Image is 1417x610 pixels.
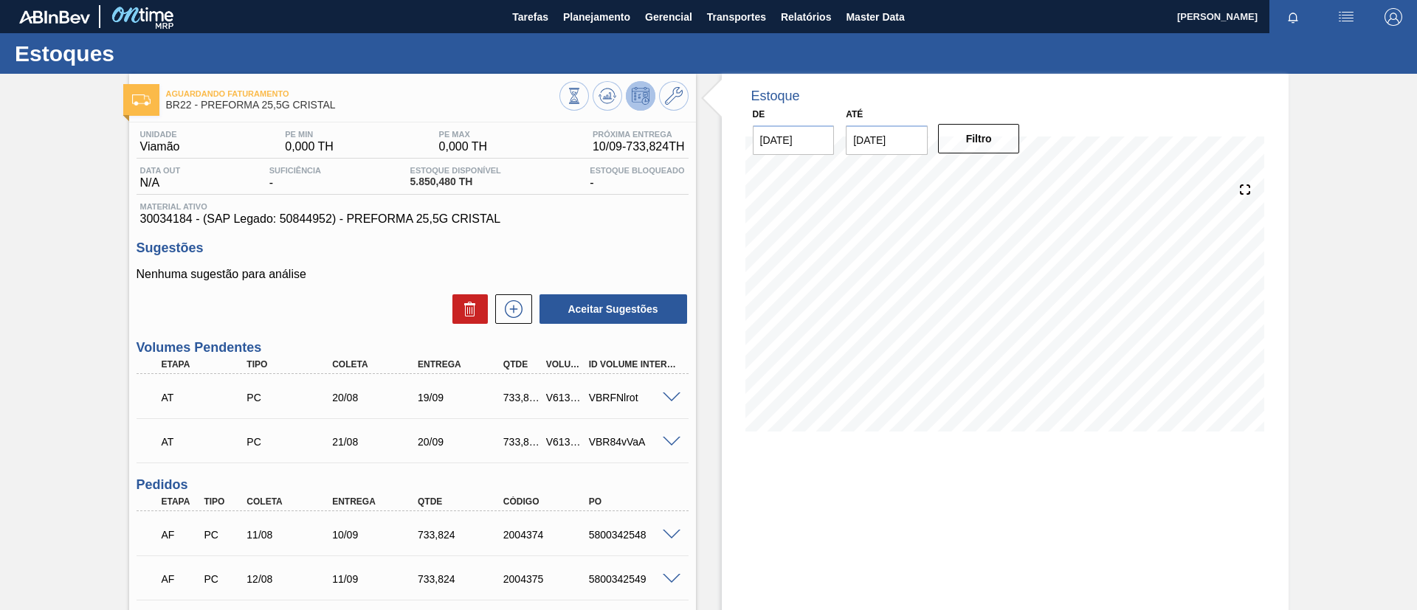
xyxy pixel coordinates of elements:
span: Relatórios [781,8,831,26]
span: Estoque Bloqueado [590,166,684,175]
span: 10/09 - 733,824 TH [593,140,685,153]
span: Planejamento [563,8,630,26]
span: Unidade [140,130,180,139]
span: BR22 - PREFORMA 25,5G CRISTAL [166,100,559,111]
div: Excluir Sugestões [445,294,488,324]
div: V613799 [542,392,587,403]
div: Aguardando Informações de Transporte [158,381,254,414]
div: 2004374 [500,529,596,541]
img: Logout [1385,8,1402,26]
div: Aguardando Faturamento [158,519,202,551]
div: 10/09/2025 [328,529,424,541]
div: Tipo [243,359,339,370]
span: Viamão [140,140,180,153]
label: De [753,109,765,119]
div: Qtde [414,496,510,507]
input: dd/mm/yyyy [846,125,928,155]
span: Gerencial [645,8,692,26]
h1: Estoques [15,45,277,62]
div: 2004375 [500,573,596,585]
p: AF [162,573,199,585]
p: AT [162,436,250,448]
button: Atualizar Gráfico [593,81,622,111]
span: Aguardando Faturamento [166,89,559,98]
div: Estoque [751,89,800,104]
span: Material ativo [140,202,685,211]
div: Pedido de Compra [200,573,244,585]
div: 5800342549 [585,573,681,585]
div: 733,824 [500,436,544,448]
div: Qtde [500,359,544,370]
div: 733,824 [414,529,510,541]
div: 11/09/2025 [328,573,424,585]
span: PE MIN [285,130,334,139]
button: Aceitar Sugestões [539,294,687,324]
div: Pedido de Compra [243,392,339,403]
div: Entrega [328,496,424,507]
span: Tarefas [512,8,548,26]
span: 0,000 TH [285,140,334,153]
div: Nova sugestão [488,294,532,324]
span: Próxima Entrega [593,130,685,139]
input: dd/mm/yyyy [753,125,835,155]
span: Master Data [846,8,904,26]
div: Coleta [243,496,339,507]
button: Filtro [938,124,1020,153]
div: 12/08/2025 [243,573,339,585]
div: Código [500,496,596,507]
div: Pedido de Compra [200,529,244,541]
img: TNhmsLtSVTkK8tSr43FrP2fwEKptu5GPRR3wAAAABJRU5ErkJggg== [19,10,90,24]
div: 19/09/2025 [414,392,510,403]
div: 11/08/2025 [243,529,339,541]
div: Etapa [158,359,254,370]
div: 733,824 [500,392,544,403]
div: PO [585,496,681,507]
span: 30034184 - (SAP Legado: 50844952) - PREFORMA 25,5G CRISTAL [140,212,685,226]
div: 20/09/2025 [414,436,510,448]
div: - [266,166,325,190]
p: AT [162,392,250,403]
div: Etapa [158,496,202,507]
div: - [586,166,688,190]
div: V613801 [542,436,587,448]
h3: Volumes Pendentes [137,340,689,356]
div: VBR84vVaA [585,436,681,448]
span: Transportes [707,8,766,26]
button: Visão Geral dos Estoques [559,81,589,111]
h3: Pedidos [137,477,689,493]
div: Entrega [414,359,510,370]
p: AF [162,529,199,541]
div: Aceitar Sugestões [532,293,689,325]
span: PE MAX [439,130,488,139]
div: VBRFNlrot [585,392,681,403]
label: Até [846,109,863,119]
div: Aguardando Faturamento [158,563,202,595]
div: N/A [137,166,185,190]
div: Id Volume Interno [585,359,681,370]
button: Ir ao Master Data / Geral [659,81,689,111]
span: Estoque Disponível [410,166,501,175]
div: Coleta [328,359,424,370]
div: 733,824 [414,573,510,585]
span: Suficiência [269,166,321,175]
div: 5800342548 [585,529,681,541]
span: Data out [140,166,181,175]
span: 0,000 TH [439,140,488,153]
div: 21/08/2025 [328,436,424,448]
div: Pedido de Compra [243,436,339,448]
img: Ícone [132,94,151,105]
div: 20/08/2025 [328,392,424,403]
button: Desprogramar Estoque [626,81,655,111]
span: 5.850,480 TH [410,176,501,187]
div: Volume Portal [542,359,587,370]
h3: Sugestões [137,240,689,256]
button: Notificações [1269,7,1317,27]
div: Tipo [200,496,244,507]
div: Aguardando Informações de Transporte [158,426,254,458]
p: Nenhuma sugestão para análise [137,268,689,281]
img: userActions [1337,8,1355,26]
